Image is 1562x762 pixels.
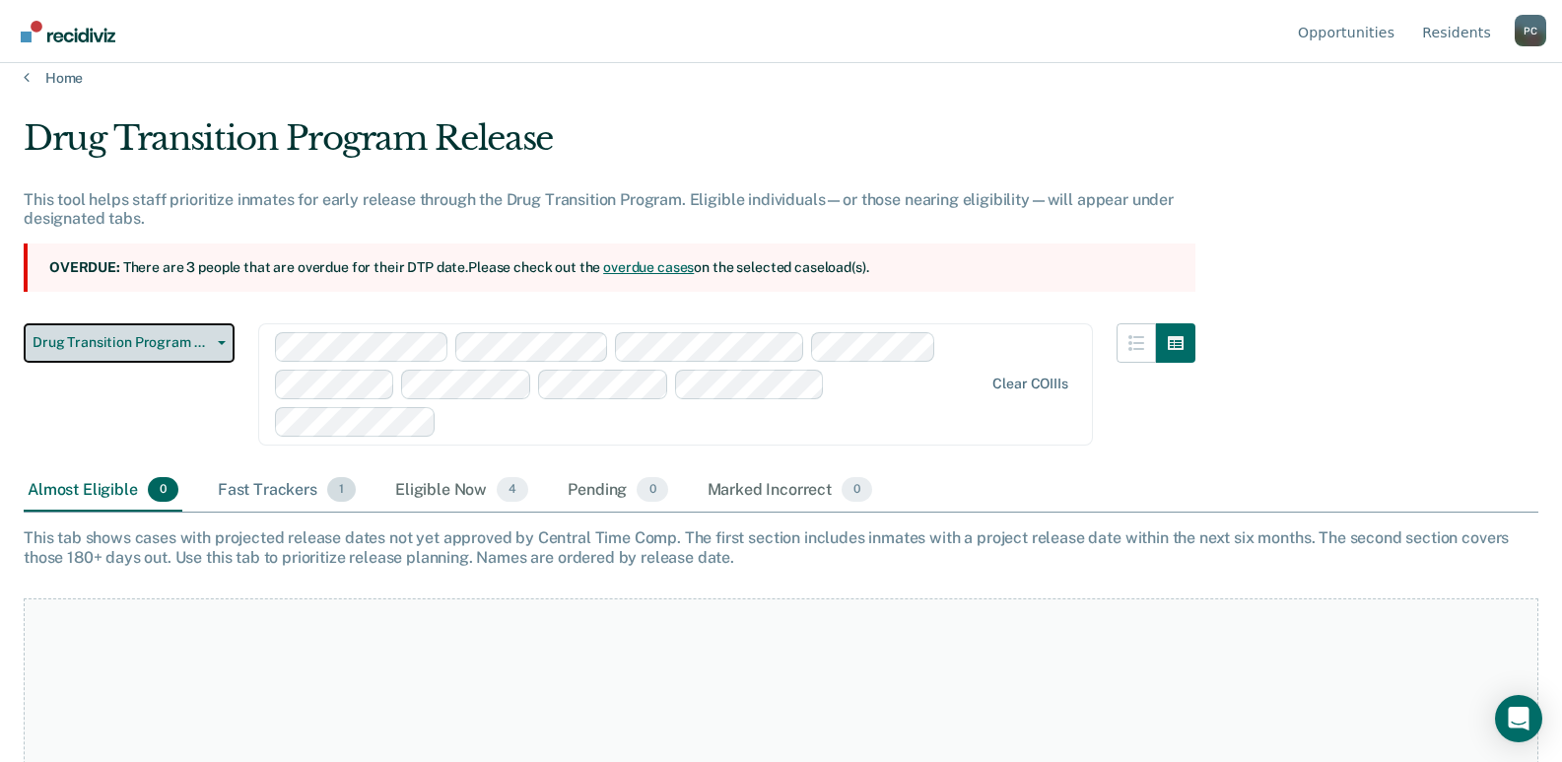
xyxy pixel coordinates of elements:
[1515,15,1546,46] div: P C
[24,323,235,363] button: Drug Transition Program Release
[49,259,120,275] strong: Overdue:
[992,376,1067,392] div: Clear COIIIs
[24,469,182,513] div: Almost Eligible0
[1495,695,1542,742] div: Open Intercom Messenger
[327,477,356,503] span: 1
[33,334,210,351] span: Drug Transition Program Release
[637,477,667,503] span: 0
[148,477,178,503] span: 0
[704,469,877,513] div: Marked Incorrect0
[21,21,115,42] img: Recidiviz
[842,477,872,503] span: 0
[497,477,528,503] span: 4
[391,469,532,513] div: Eligible Now4
[24,528,1538,566] div: This tab shows cases with projected release dates not yet approved by Central Time Comp. The firs...
[24,69,1538,87] a: Home
[603,259,694,275] a: overdue cases
[24,190,1195,228] div: This tool helps staff prioritize inmates for early release through the Drug Transition Program. E...
[24,243,1195,292] section: There are 3 people that are overdue for their DTP date. Please check out the on the selected case...
[564,469,671,513] div: Pending0
[1515,15,1546,46] button: Profile dropdown button
[24,118,1195,174] div: Drug Transition Program Release
[214,469,360,513] div: Fast Trackers1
